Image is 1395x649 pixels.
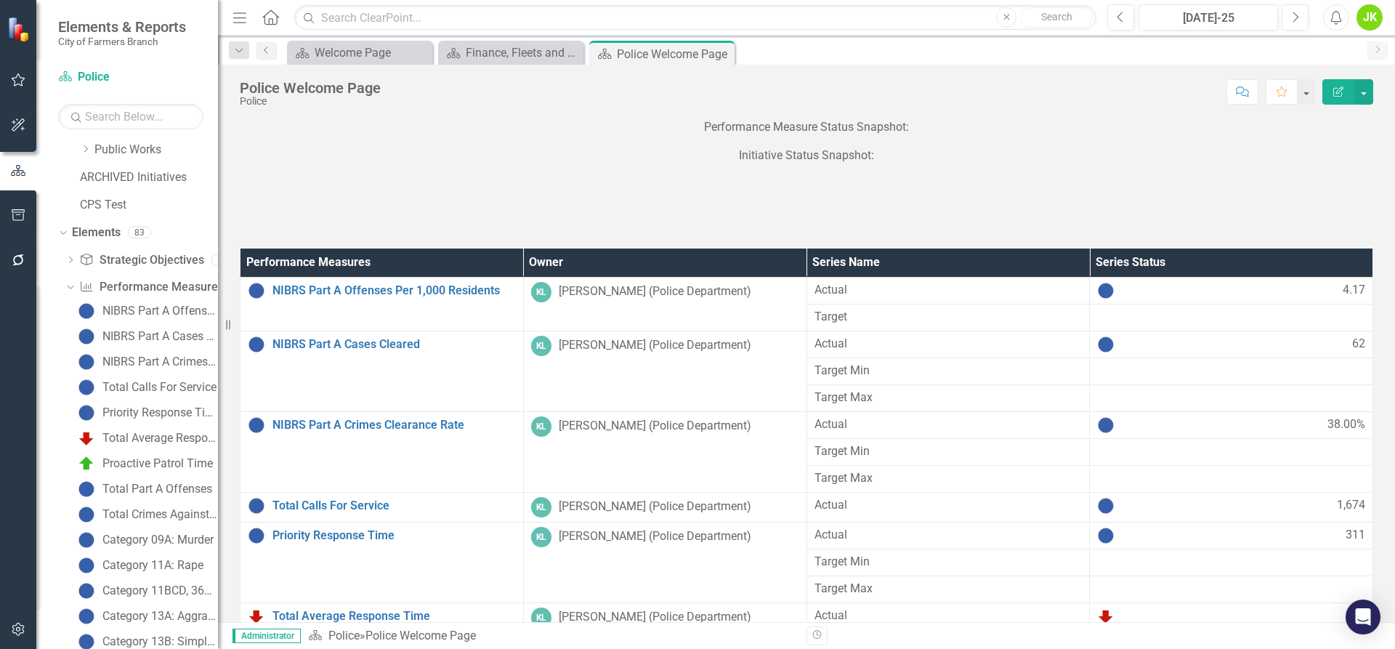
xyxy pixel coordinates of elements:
[365,629,476,642] div: Police Welcome Page
[523,411,806,492] td: Double-Click to Edit
[74,503,218,526] a: Total Crimes Against a Person
[58,18,186,36] span: Elements & Reports
[102,610,218,623] div: Category 13A: Aggravated Assault
[78,480,95,498] img: No Information
[1097,527,1115,544] img: No Information
[1144,9,1273,27] div: [DATE]-25
[1090,465,1373,492] td: Double-Click to Edit
[814,608,1083,624] span: Actual
[1139,4,1278,31] button: [DATE]-25
[814,443,1083,460] span: Target Min
[102,508,218,521] div: Total Crimes Against a Person
[523,492,806,522] td: Double-Click to Edit
[102,305,218,318] div: NIBRS Part A Offenses Per 1,000 Residents
[806,602,1090,629] td: Double-Click to Edit
[78,557,95,574] img: No Information
[531,282,551,302] div: KL
[78,582,95,600] img: No Information
[814,416,1083,433] span: Actual
[806,277,1090,304] td: Double-Click to Edit
[102,483,212,496] div: Total Part A Offenses
[523,277,806,331] td: Double-Click to Edit
[814,363,1083,379] span: Target Min
[58,36,186,47] small: City of Farmers Branch
[78,430,95,447] img: Below Plan
[1090,492,1373,522] td: Double-Click to Edit
[1097,416,1115,434] img: No Information
[102,584,218,597] div: Category 11BCD, 36AB: Other Sex Offenses
[559,528,751,545] div: [PERSON_NAME] (Police Department)
[1346,600,1380,634] div: Open Intercom Messenger
[1337,497,1365,515] span: 1,674
[272,338,516,351] a: NIBRS Part A Cases Cleared
[74,554,203,577] a: Category 11A: Rape
[1097,336,1115,353] img: No Information
[1090,331,1373,358] td: Double-Click to Edit
[74,605,218,628] a: Category 13A: Aggravated Assault
[1090,522,1373,549] td: Double-Click to Edit
[806,331,1090,358] td: Double-Click to Edit
[79,252,203,269] a: Strategic Objectives
[272,610,516,623] a: Total Average Response Time
[442,44,580,62] a: Finance, Fleets and Facilities Department Welcome Page
[102,330,218,343] div: NIBRS Part A Cases Cleared
[814,497,1083,514] span: Actual
[102,406,218,419] div: Priority Response Time
[72,225,121,241] a: Elements
[78,353,95,371] img: No Information
[1097,608,1115,625] img: Below Plan
[1343,282,1365,299] span: 4.17
[806,438,1090,465] td: Double-Click to Edit
[232,629,301,643] span: Administrator
[211,254,235,266] div: 4
[1097,497,1115,515] img: No Information
[240,411,524,492] td: Double-Click to Edit Right Click for Context Menu
[531,608,551,628] div: KL
[102,533,214,547] div: Category 09A: Murder
[58,104,203,129] input: Search Below...
[248,608,265,625] img: Below Plan
[80,169,218,186] a: ARCHIVED Initiatives
[1352,336,1365,353] span: 62
[74,299,218,323] a: NIBRS Part A Offenses Per 1,000 Residents
[240,277,524,331] td: Double-Click to Edit Right Click for Context Menu
[806,358,1090,384] td: Double-Click to Edit
[248,336,265,353] img: No Information
[814,527,1083,544] span: Actual
[102,457,213,470] div: Proactive Patrol Time
[78,328,95,345] img: No Information
[814,309,1083,326] span: Target
[272,419,516,432] a: NIBRS Part A Crimes Clearance Rate
[248,497,265,515] img: No Information
[78,608,95,625] img: No Information
[814,336,1083,352] span: Actual
[79,279,223,296] a: Performance Measures
[806,304,1090,331] td: Double-Click to Edit
[1090,277,1373,304] td: Double-Click to Edit
[248,527,265,544] img: No Information
[1097,282,1115,299] img: No Information
[74,452,213,475] a: Proactive Patrol Time
[1356,4,1383,31] button: JK
[78,404,95,422] img: No Information
[240,80,381,96] div: Police Welcome Page
[531,497,551,517] div: KL
[806,492,1090,522] td: Double-Click to Edit
[58,69,203,86] a: Police
[806,522,1090,549] td: Double-Click to Edit
[1090,411,1373,438] td: Double-Click to Edit
[806,549,1090,576] td: Double-Click to Edit
[78,302,95,320] img: No Information
[74,427,218,450] a: Total Average Response Time
[74,528,214,552] a: Category 09A: Murder
[102,635,218,648] div: Category 13B: Simple Assault
[102,381,217,394] div: Total Calls For Service
[272,284,516,297] a: NIBRS Part A Offenses Per 1,000 Residents
[523,331,806,411] td: Double-Click to Edit
[80,197,218,214] a: CPS Test
[814,390,1083,406] span: Target Max
[74,376,217,399] a: Total Calls For Service
[806,384,1090,411] td: Double-Click to Edit
[78,455,95,472] img: On Target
